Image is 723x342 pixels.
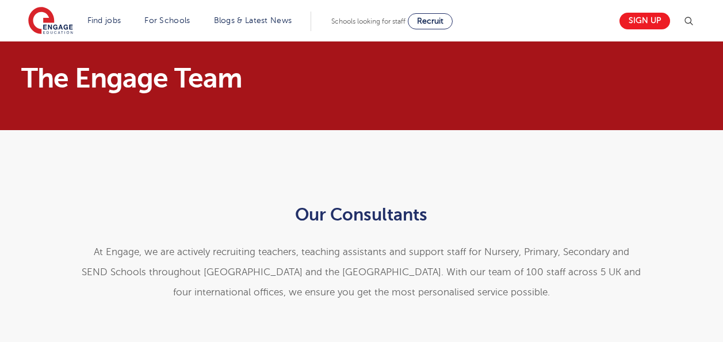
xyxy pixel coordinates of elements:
a: Find jobs [87,16,121,25]
a: Blogs & Latest News [214,16,292,25]
p: At Engage, w [79,242,644,302]
a: Sign up [619,13,670,29]
span: e are actively recruiting teachers, teaching assistants and support staff for Nursery, Primary, S... [82,246,641,298]
h1: The Engage Team [21,64,469,92]
span: Schools looking for staff [331,17,406,25]
span: Recruit [417,17,443,25]
h2: Our Consultants [79,205,644,225]
img: Engage Education [28,7,73,36]
a: Recruit [408,13,453,29]
a: For Schools [144,16,190,25]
